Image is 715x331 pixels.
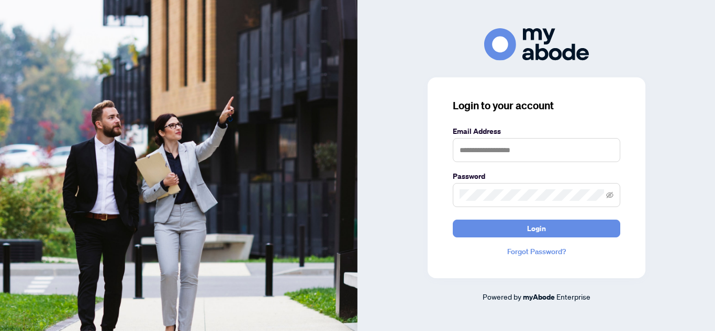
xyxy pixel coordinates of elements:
span: eye-invisible [606,191,613,199]
span: Enterprise [556,292,590,301]
img: ma-logo [484,28,589,60]
h3: Login to your account [453,98,620,113]
a: Forgot Password? [453,246,620,257]
span: Login [527,220,546,237]
label: Email Address [453,125,620,137]
span: Powered by [483,292,521,301]
a: myAbode [523,291,555,303]
label: Password [453,170,620,182]
button: Login [453,220,620,237]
